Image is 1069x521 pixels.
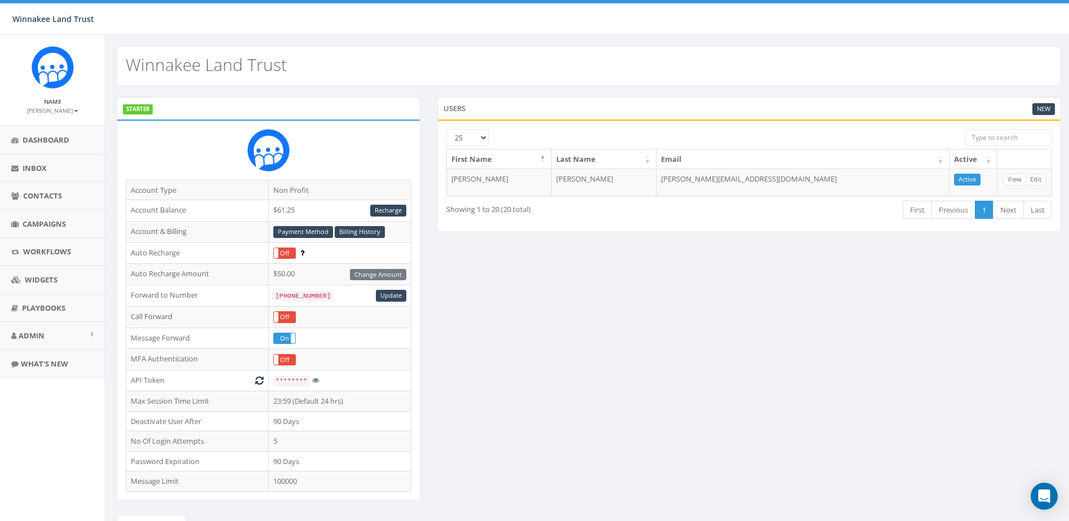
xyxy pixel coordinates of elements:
[27,107,78,114] small: [PERSON_NAME]
[552,169,657,196] td: [PERSON_NAME]
[23,246,71,257] span: Workflows
[274,355,295,365] label: Off
[274,312,295,323] label: Off
[447,149,552,169] th: First Name: activate to sort column descending
[300,248,304,258] span: Enable to prevent campaign failure.
[446,200,689,215] div: Showing 1 to 20 (20 total)
[1031,483,1058,510] div: Open Intercom Messenger
[23,191,62,201] span: Contacts
[335,226,385,238] a: Billing History
[274,248,295,259] label: Off
[123,104,153,114] label: STARTER
[23,163,47,173] span: Inbox
[126,328,269,349] td: Message Forward
[932,201,975,219] a: Previous
[657,169,950,196] td: [PERSON_NAME][EMAIL_ADDRESS][DOMAIN_NAME]
[903,201,932,219] a: First
[268,391,411,411] td: 23:59 (Default 24 hrs)
[268,451,411,471] td: 90 Days
[965,129,1052,146] input: Type to search
[1003,174,1026,186] a: View
[447,169,552,196] td: [PERSON_NAME]
[126,180,269,200] td: Account Type
[657,149,950,169] th: Email: activate to sort column ascending
[993,201,1024,219] a: Next
[273,333,296,345] div: OnOff
[22,303,65,313] span: Playbooks
[1026,174,1046,186] a: Edit
[126,285,269,307] td: Forward to Number
[126,431,269,452] td: No Of Login Attempts
[255,377,264,384] i: Generate New Token
[23,219,66,229] span: Campaigns
[126,55,287,74] h2: Winnakee Land Trust
[274,333,295,344] label: On
[27,105,78,115] a: [PERSON_NAME]
[268,431,411,452] td: 5
[126,370,269,391] td: API Token
[268,471,411,492] td: 100000
[273,291,333,301] code: [PHONE_NUMBER]
[273,248,296,259] div: OnOff
[268,411,411,431] td: 90 Days
[44,98,61,105] small: Name
[126,221,269,242] td: Account & Billing
[126,391,269,411] td: Max Session Time Limit
[126,451,269,471] td: Password Expiration
[126,471,269,492] td: Message Limit
[268,264,411,285] td: $50.00
[437,97,1061,120] div: Users
[126,411,269,431] td: Deactivate User After
[273,354,296,366] div: OnOff
[21,359,68,369] span: What's New
[954,174,981,186] a: Active
[950,149,997,169] th: Active: activate to sort column ascending
[23,135,69,145] span: Dashboard
[975,201,993,219] a: 1
[273,311,296,323] div: OnOff
[126,306,269,328] td: Call Forward
[552,149,657,169] th: Last Name: activate to sort column ascending
[370,205,406,217] a: Recharge
[126,349,269,370] td: MFA Authentication
[32,46,74,89] img: Rally_Corp_Icon.png
[25,275,57,285] span: Widgets
[1032,103,1055,115] a: New
[273,226,333,238] a: Payment Method
[268,180,411,200] td: Non Profit
[126,264,269,285] td: Auto Recharge Amount
[126,200,269,222] td: Account Balance
[376,290,406,302] a: Update
[126,242,269,264] td: Auto Recharge
[1023,201,1052,219] a: Last
[12,14,94,24] span: Winnakee Land Trust
[247,129,290,171] img: Rally_Corp_Icon.png
[19,330,45,341] span: Admin
[268,200,411,222] td: $61.25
